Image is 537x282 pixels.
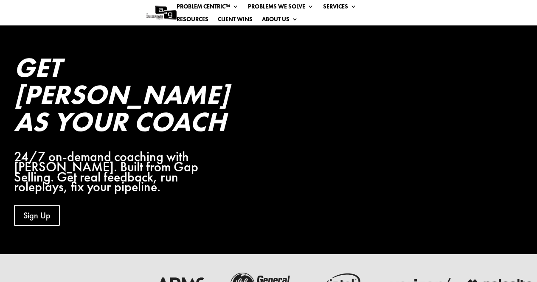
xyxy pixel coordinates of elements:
[323,3,357,13] a: Services
[177,16,208,25] a: Resources
[248,3,314,13] a: Problems We Solve
[146,5,177,21] img: ASG Co. Logo
[14,54,229,140] h2: Get [PERSON_NAME] As Your Coach
[14,152,229,192] div: 24/7 on-demand coaching with [PERSON_NAME]. Built from Gap Selling. Get real feedback, run rolepl...
[146,5,177,21] a: A Sales Growth Company Logo
[262,16,298,25] a: About Us
[177,3,239,13] a: Problem Centric™
[14,205,60,226] a: Sign Up
[218,16,253,25] a: Client Wins
[254,54,470,175] iframe: AI Keenan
